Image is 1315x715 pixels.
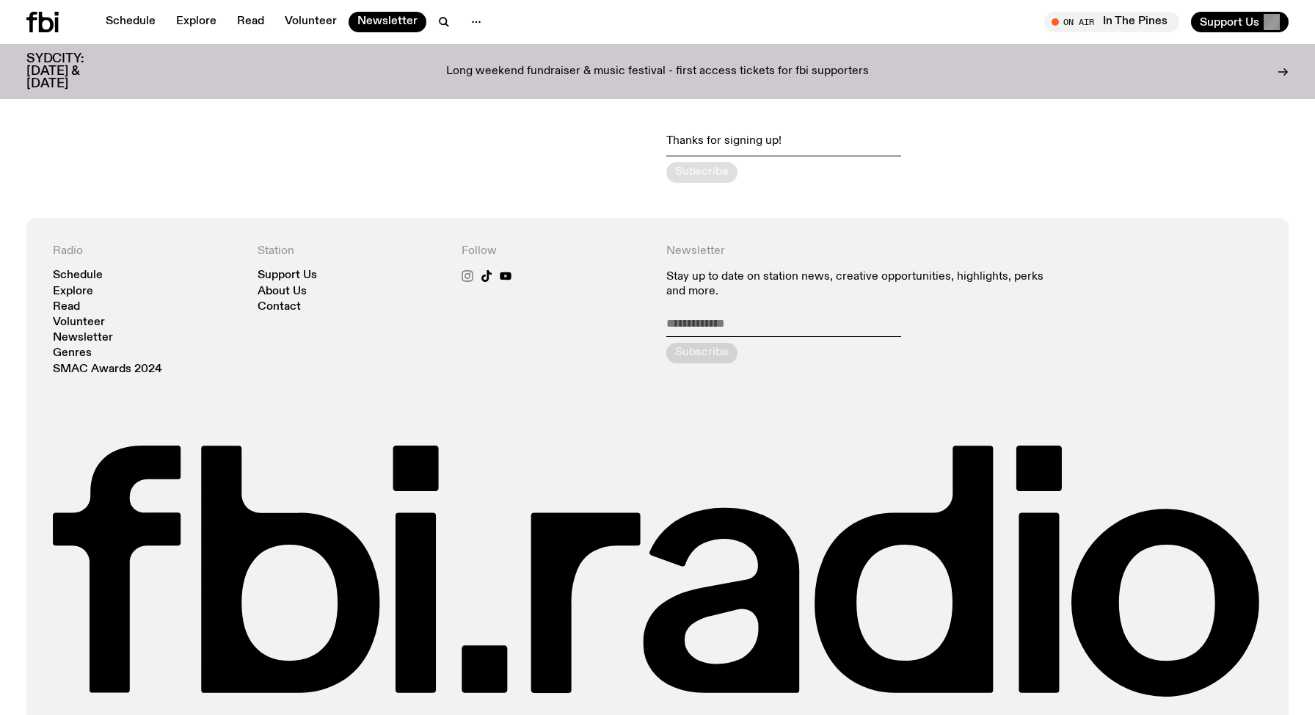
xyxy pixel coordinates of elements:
[462,244,649,258] h4: Follow
[53,286,93,297] a: Explore
[53,317,105,328] a: Volunteer
[446,65,869,79] p: Long weekend fundraiser & music festival - first access tickets for fbi supporters
[258,302,301,313] a: Contact
[53,364,162,375] a: SMAC Awards 2024
[666,132,901,156] p: Thanks for signing up!
[1044,12,1179,32] button: On AirIn The Pines
[349,12,426,32] a: Newsletter
[167,12,225,32] a: Explore
[53,333,113,344] a: Newsletter
[258,244,445,258] h4: Station
[258,270,317,281] a: Support Us
[258,286,307,297] a: About Us
[666,244,1057,258] h4: Newsletter
[1191,12,1289,32] button: Support Us
[666,270,1057,298] p: Stay up to date on station news, creative opportunities, highlights, perks and more.
[666,162,737,183] button: Subscribe
[1200,15,1259,29] span: Support Us
[228,12,273,32] a: Read
[53,270,103,281] a: Schedule
[276,12,346,32] a: Volunteer
[53,244,240,258] h4: Radio
[53,302,80,313] a: Read
[53,348,92,359] a: Genres
[26,53,120,90] h3: SYDCITY: [DATE] & [DATE]
[97,12,164,32] a: Schedule
[666,343,737,363] button: Subscribe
